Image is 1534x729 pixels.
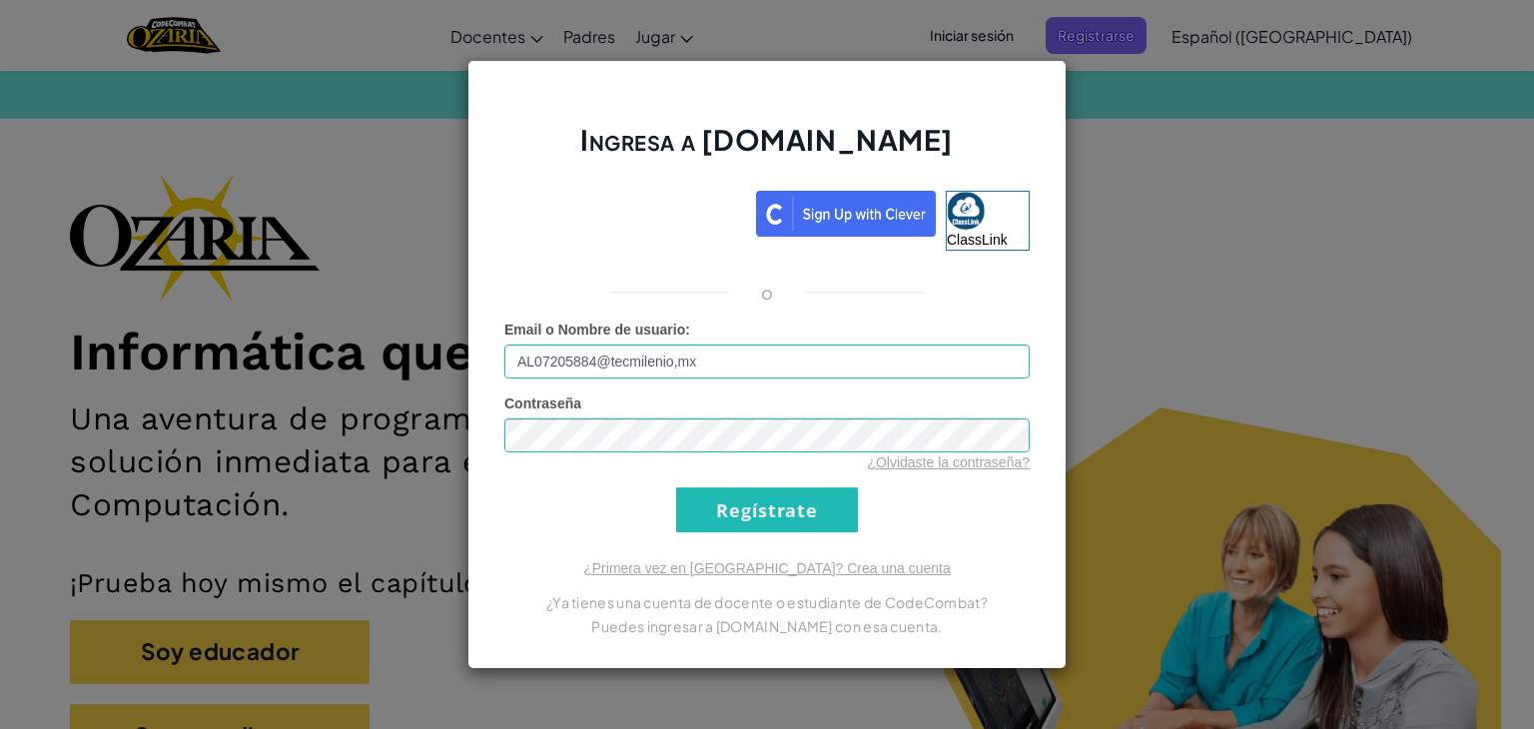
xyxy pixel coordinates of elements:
p: o [761,281,773,305]
p: Puedes ingresar a [DOMAIN_NAME] con esa cuenta. [504,614,1030,638]
span: Contraseña [504,395,581,411]
iframe: Botón Iniciar sesión con Google [494,189,756,233]
label: : [504,320,690,340]
a: ¿Primera vez en [GEOGRAPHIC_DATA]? Crea una cuenta [583,560,951,576]
a: ¿Olvidaste la contraseña? [867,454,1030,470]
img: classlink-logo-small.png [947,192,985,230]
span: Email o Nombre de usuario [504,322,685,338]
h2: Ingresa a [DOMAIN_NAME] [504,121,1030,179]
span: ClassLink [947,232,1008,248]
img: clever_sso_button@2x.png [756,191,936,237]
p: ¿Ya tienes una cuenta de docente o estudiante de CodeCombat? [504,590,1030,614]
input: Regístrate [676,487,858,532]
